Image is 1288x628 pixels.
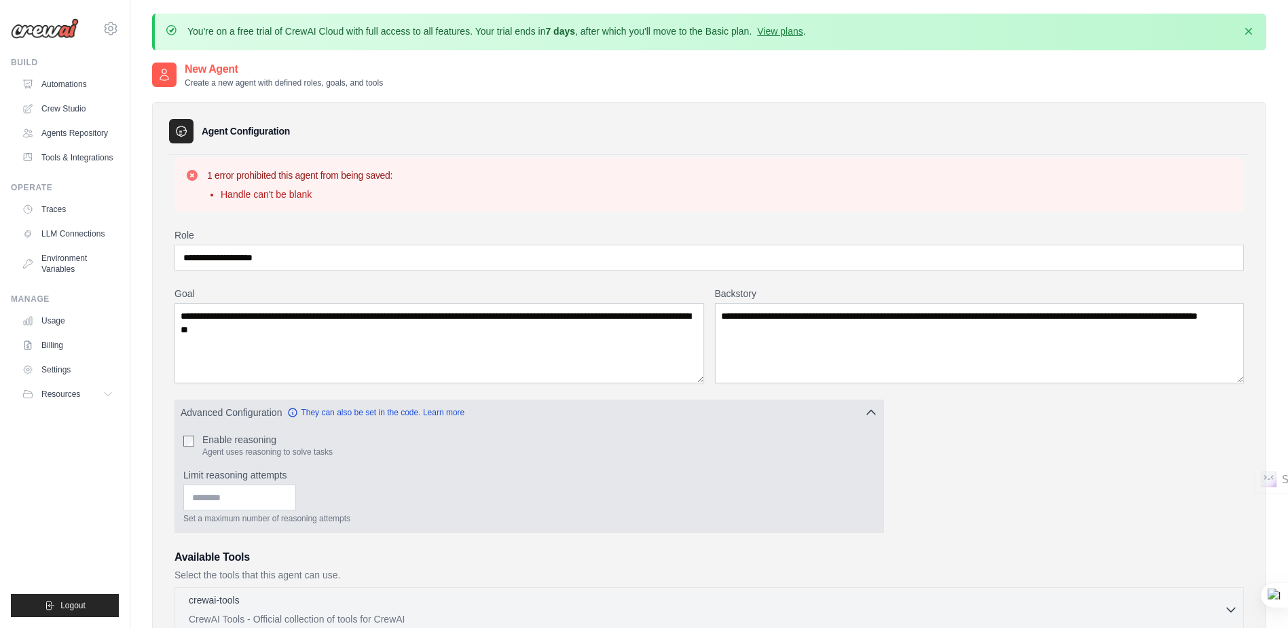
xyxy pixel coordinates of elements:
[16,334,119,356] a: Billing
[757,26,803,37] a: View plans
[60,600,86,611] span: Logout
[174,228,1244,242] label: Role
[187,24,806,38] p: You're on a free trial of CrewAI Cloud with full access to all features. Your trial ends in , aft...
[11,294,119,304] div: Manage
[183,468,875,482] label: Limit reasoning attempts
[174,568,1244,582] p: Select the tools that this agent can use.
[174,549,1244,565] h3: Available Tools
[185,77,383,88] p: Create a new agent with defined roles, goals, and tools
[16,98,119,120] a: Crew Studio
[181,406,282,419] span: Advanced Configuration
[287,407,464,418] a: They can also be set in the code. Learn more
[11,594,119,617] button: Logout
[16,247,119,280] a: Environment Variables
[202,447,333,457] p: Agent uses reasoning to solve tasks
[16,147,119,169] a: Tools & Integrations
[202,433,333,447] label: Enable reasoning
[221,188,392,201] li: Handle can't be blank
[207,169,392,182] h3: 1 error prohibited this agent from being saved:
[16,73,119,95] a: Automations
[11,57,119,68] div: Build
[16,198,119,220] a: Traces
[545,26,575,37] strong: 7 days
[715,287,1245,300] label: Backstory
[183,513,875,524] p: Set a maximum number of reasoning attempts
[175,400,883,425] button: Advanced Configuration They can also be set in the code. Learn more
[189,593,240,607] p: crewai-tools
[202,124,290,138] h3: Agent Configuration
[16,122,119,144] a: Agents Repository
[16,383,119,405] button: Resources
[41,389,80,400] span: Resources
[16,310,119,332] a: Usage
[11,182,119,193] div: Operate
[11,18,79,39] img: Logo
[16,223,119,245] a: LLM Connections
[174,287,704,300] label: Goal
[16,359,119,381] a: Settings
[181,593,1238,626] button: crewai-tools CrewAI Tools - Official collection of tools for CrewAI
[189,612,1224,626] p: CrewAI Tools - Official collection of tools for CrewAI
[185,61,383,77] h2: New Agent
